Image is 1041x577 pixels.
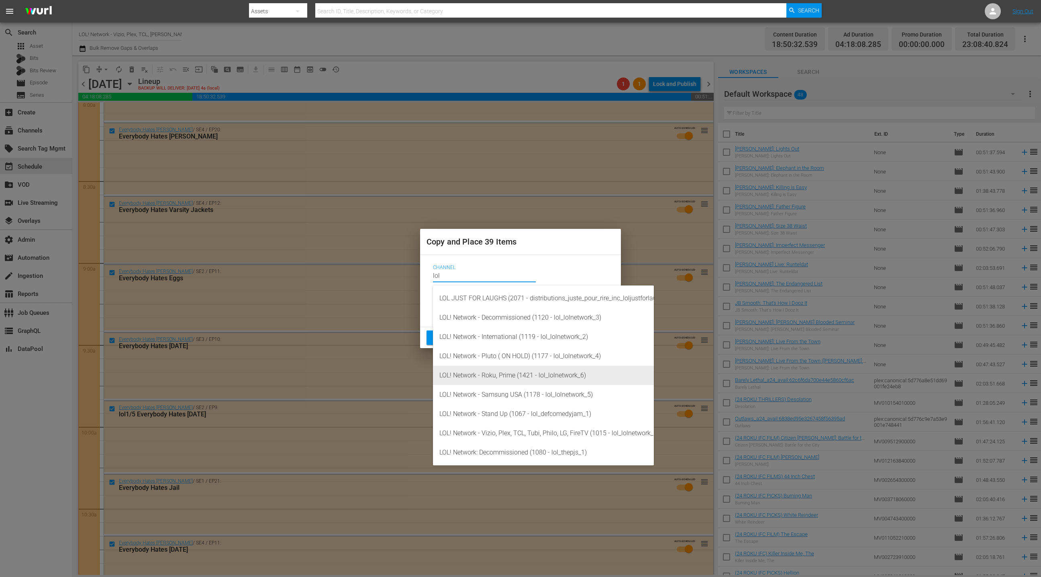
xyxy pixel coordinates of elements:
h2: Copy and Place 39 Items [427,235,614,248]
a: Sign Out [1012,8,1033,14]
img: ans4CAIJ8jUAAAAAAAAAAAAAAAAAAAAAAAAgQb4GAAAAAAAAAAAAAAAAAAAAAAAAJMjXAAAAAAAAAAAAAAAAAAAAAAAAgAT5G... [19,2,58,21]
div: LOL! Network - Pluto ( ON HOLD) (1177 - lol_lolnetwork_4) [439,347,647,366]
div: LOL! Network - Roku, Prime (1421 - lol_lolnetwork_6) [439,366,647,385]
span: Channel [433,265,604,271]
span: Search [798,3,819,18]
div: LOL! Network - Stand Up (1067 - lol_defcomedyjam_1) [439,404,647,424]
div: LOL! Network - Decommissioned (1120 - lol_lolnetwork_3) [439,308,647,327]
div: LOL JUST FOR LAUGHS (2071 - distributions_juste_pour_rire_inc_loljustforlaughs_1) [439,289,647,308]
div: LOL! Network: Decommissioned (1080 - lol_thepjs_1) [439,443,647,462]
button: Save & View [427,330,474,345]
div: LOL! Network - Samsung USA (1178 - lol_lolnetwork_5) [439,385,647,404]
span: menu [5,6,14,16]
div: LOL! Network - International (1119 - lol_lolnetwork_2) [439,327,647,347]
div: LOL! Network - Vizio, Plex, TCL, Tubi, Philo, LG, FireTV (1015 - lol_lolnetwork_1) [439,424,647,443]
